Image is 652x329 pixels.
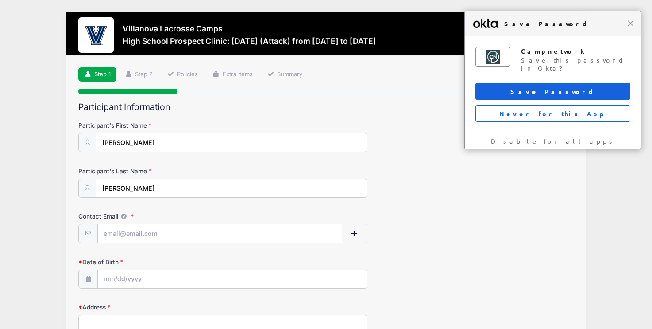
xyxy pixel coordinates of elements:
[78,102,574,112] h2: Participant Information
[96,179,367,198] input: Participant's Last Name
[78,121,243,130] label: Participant's First Name
[97,224,342,243] input: email@email.com
[78,167,243,176] label: Participant's Last Name
[627,20,634,27] span: Close
[475,83,630,100] button: Save Password
[207,67,258,82] a: Extra Items
[78,212,243,221] label: Contact Email
[491,137,615,145] a: Disable for all apps
[261,67,308,82] a: Summary
[96,133,367,152] input: Participant's First Name
[123,24,376,33] h3: Villanova Lacrosse Camps
[78,258,243,266] label: Date of Birth
[123,36,376,46] h3: High School Prospect Clinic: [DATE] (Attack) from [DATE] to [DATE]
[521,47,630,55] div: Campnetwork
[78,303,243,312] label: Address
[475,105,630,122] button: Never for this App
[119,67,158,82] a: Step 2
[97,270,367,289] input: mm/dd/yyyy
[486,50,500,64] img: ABCedqXpKxgOAAAAAElFTkSuQmCC
[78,67,116,82] a: Step 1
[500,18,627,29] span: Save Password
[521,56,630,72] div: Save this password in Okta?
[162,67,204,82] a: Policies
